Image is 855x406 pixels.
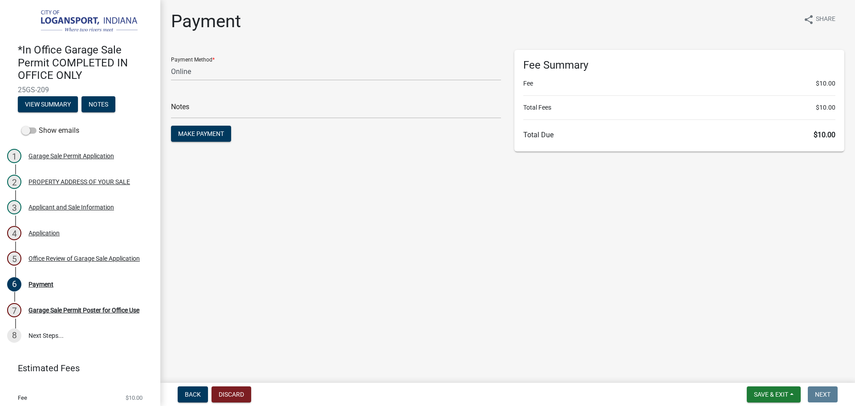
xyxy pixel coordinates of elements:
span: Share [816,14,835,25]
span: Fee [18,395,27,401]
div: Office Review of Garage Sale Application [28,255,140,262]
i: share [803,14,814,25]
div: 3 [7,200,21,214]
div: 5 [7,251,21,266]
span: Save & Exit [754,391,788,398]
div: PROPERTY ADDRESS OF YOUR SALE [28,179,130,185]
li: Fee [523,79,835,88]
div: 1 [7,149,21,163]
wm-modal-confirm: Notes [81,101,115,108]
span: $10.00 [816,103,835,112]
span: $10.00 [816,79,835,88]
span: Back [185,391,201,398]
button: Make Payment [171,126,231,142]
button: shareShare [796,11,843,28]
button: Back [178,386,208,402]
div: Garage Sale Permit Application [28,153,114,159]
button: View Summary [18,96,78,112]
div: Application [28,230,60,236]
span: $10.00 [126,395,142,401]
label: Show emails [21,125,79,136]
div: 2 [7,175,21,189]
h6: Total Due [523,131,835,139]
wm-modal-confirm: Summary [18,101,78,108]
span: Next [815,391,831,398]
img: City of Logansport, Indiana [18,9,146,34]
span: $10.00 [814,131,835,139]
span: Make Payment [178,130,224,137]
div: 8 [7,328,21,343]
span: 25GS-209 [18,86,142,94]
h4: *In Office Garage Sale Permit COMPLETED IN OFFICE ONLY [18,44,153,82]
button: Discard [212,386,251,402]
div: Payment [28,281,53,287]
div: 7 [7,303,21,317]
button: Notes [81,96,115,112]
div: Garage Sale Permit Poster for Office Use [28,307,139,313]
button: Next [808,386,838,402]
h1: Payment [171,11,241,32]
button: Save & Exit [747,386,801,402]
div: Applicant and Sale Information [28,204,114,210]
div: 6 [7,277,21,291]
li: Total Fees [523,103,835,112]
a: Estimated Fees [7,359,146,377]
div: 4 [7,226,21,240]
h6: Fee Summary [523,59,835,72]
